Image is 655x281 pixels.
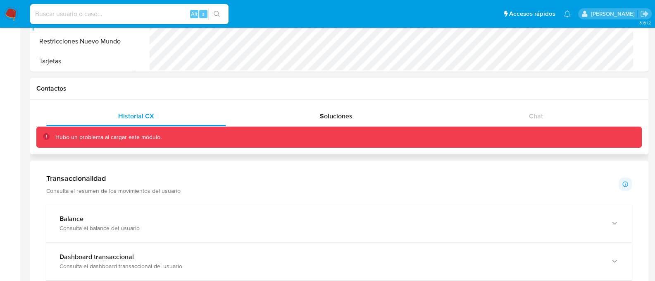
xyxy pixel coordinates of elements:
[509,10,555,18] span: Accesos rápidos
[32,51,135,71] button: Tarjetas
[191,10,198,18] span: Alt
[55,133,162,141] p: Hubo un problema al cargar este módulo.
[202,10,205,18] span: s
[208,8,225,20] button: search-icon
[32,31,135,51] button: Restricciones Nuevo Mundo
[640,10,649,18] a: Salir
[118,111,154,121] span: Historial CX
[639,19,651,26] span: 3.161.2
[320,111,353,121] span: Soluciones
[529,111,543,121] span: Chat
[591,10,637,18] p: irving.ramirez@mercadolibre.com.mx
[30,9,229,19] input: Buscar usuario o caso...
[564,10,571,17] a: Notificaciones
[36,84,642,93] h1: Contactos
